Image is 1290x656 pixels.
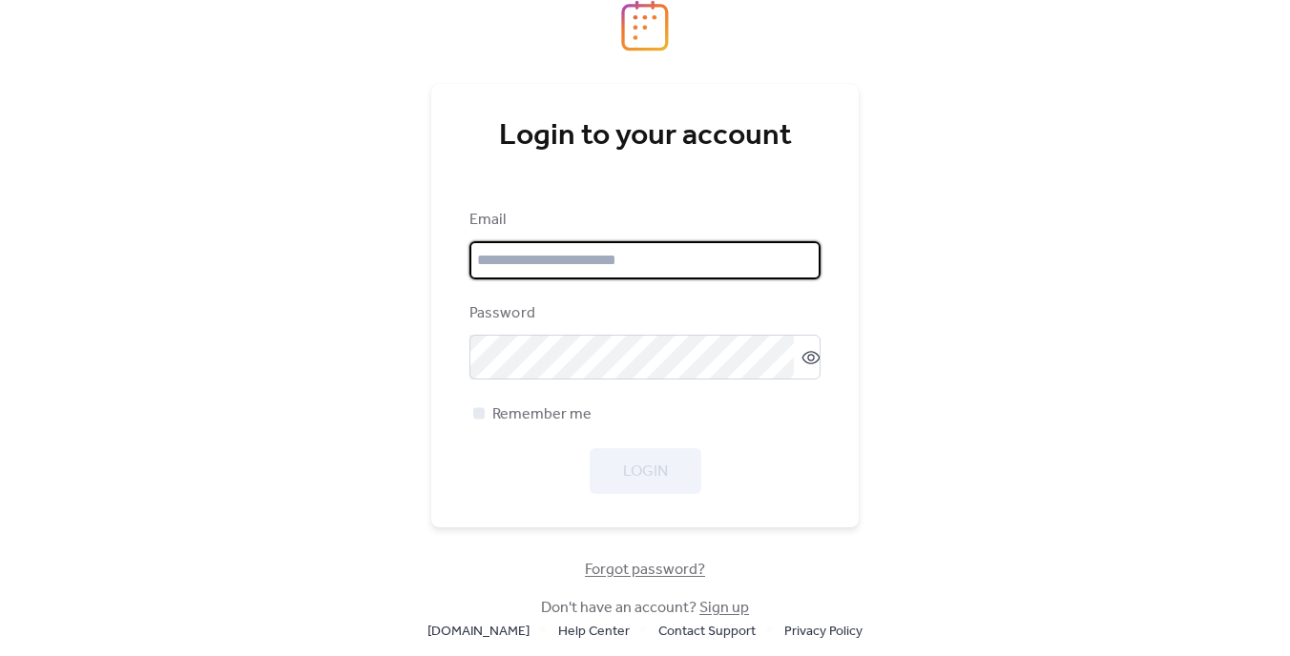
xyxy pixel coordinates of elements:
div: Password [469,302,817,325]
a: Privacy Policy [784,619,863,643]
span: Don't have an account? [541,597,749,620]
div: Email [469,209,817,232]
a: Contact Support [658,619,756,643]
span: Contact Support [658,621,756,644]
a: Sign up [699,593,749,623]
span: Remember me [492,403,592,426]
span: Help Center [558,621,630,644]
a: [DOMAIN_NAME] [427,619,530,643]
span: Privacy Policy [784,621,863,644]
span: Forgot password? [585,559,705,582]
div: Login to your account [469,117,821,155]
span: [DOMAIN_NAME] [427,621,530,644]
a: Help Center [558,619,630,643]
a: Forgot password? [585,564,705,575]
